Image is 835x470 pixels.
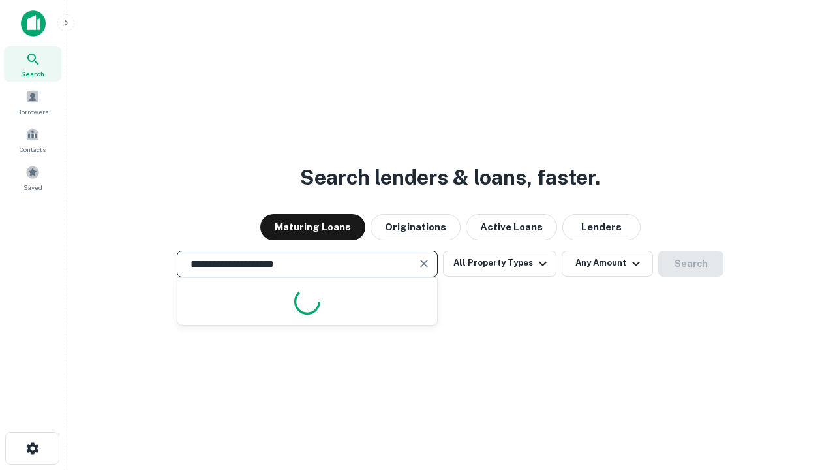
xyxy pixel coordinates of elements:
[770,366,835,428] iframe: Chat Widget
[4,46,61,82] a: Search
[300,162,600,193] h3: Search lenders & loans, faster.
[4,122,61,157] a: Contacts
[415,255,433,273] button: Clear
[23,182,42,193] span: Saved
[21,10,46,37] img: capitalize-icon.png
[17,106,48,117] span: Borrowers
[20,144,46,155] span: Contacts
[4,84,61,119] a: Borrowers
[260,214,365,240] button: Maturing Loans
[443,251,556,277] button: All Property Types
[466,214,557,240] button: Active Loans
[562,251,653,277] button: Any Amount
[562,214,641,240] button: Lenders
[21,69,44,79] span: Search
[371,214,461,240] button: Originations
[4,160,61,195] a: Saved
